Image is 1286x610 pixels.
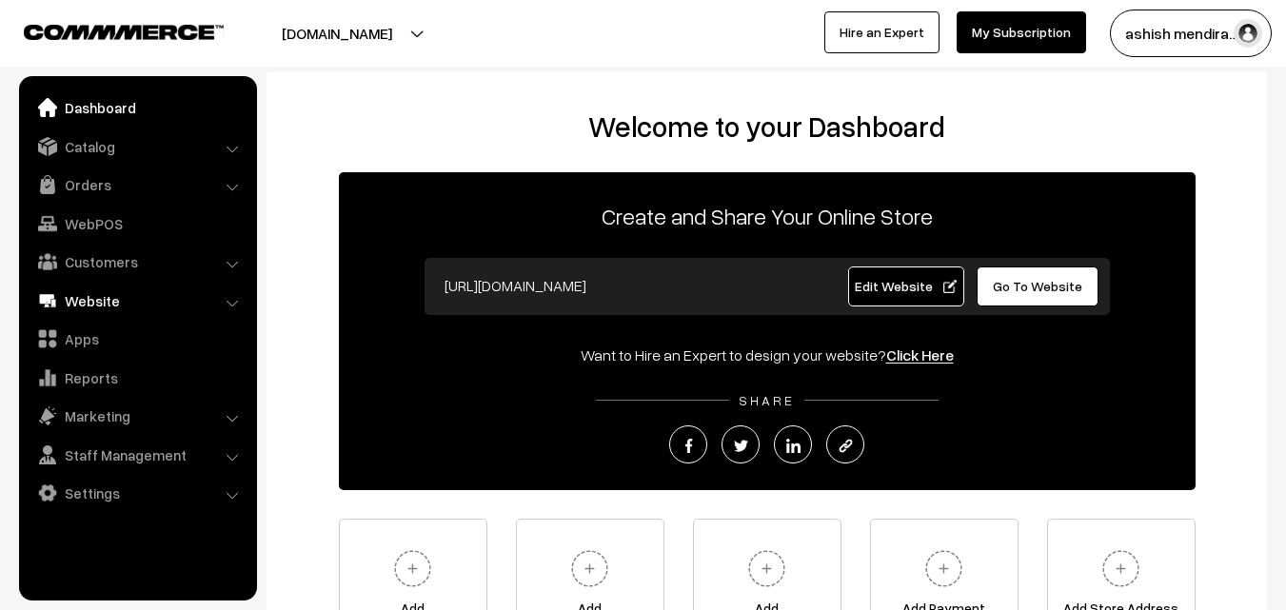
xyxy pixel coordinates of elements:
div: Want to Hire an Expert to design your website? [339,344,1196,366]
a: Settings [24,476,250,510]
img: plus.svg [1095,542,1147,595]
a: Website [24,284,250,318]
a: COMMMERCE [24,19,190,42]
a: Dashboard [24,90,250,125]
a: Staff Management [24,438,250,472]
a: Orders [24,167,250,202]
img: plus.svg [386,542,439,595]
span: Go To Website [993,278,1082,294]
a: Apps [24,322,250,356]
a: Click Here [886,345,954,364]
p: Create and Share Your Online Store [339,199,1196,233]
a: WebPOS [24,207,250,241]
a: My Subscription [957,11,1086,53]
span: SHARE [729,392,804,408]
button: ashish mendira… [1110,10,1272,57]
img: plus.svg [918,542,970,595]
a: Reports [24,361,250,395]
span: Edit Website [855,278,957,294]
h2: Welcome to your Dashboard [286,109,1248,144]
img: plus.svg [564,542,616,595]
img: plus.svg [741,542,793,595]
a: Edit Website [848,266,964,306]
button: [DOMAIN_NAME] [215,10,459,57]
a: Go To Website [977,266,1099,306]
a: Marketing [24,399,250,433]
a: Hire an Expert [824,11,940,53]
a: Customers [24,245,250,279]
a: Catalog [24,129,250,164]
img: COMMMERCE [24,25,224,39]
img: user [1234,19,1262,48]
